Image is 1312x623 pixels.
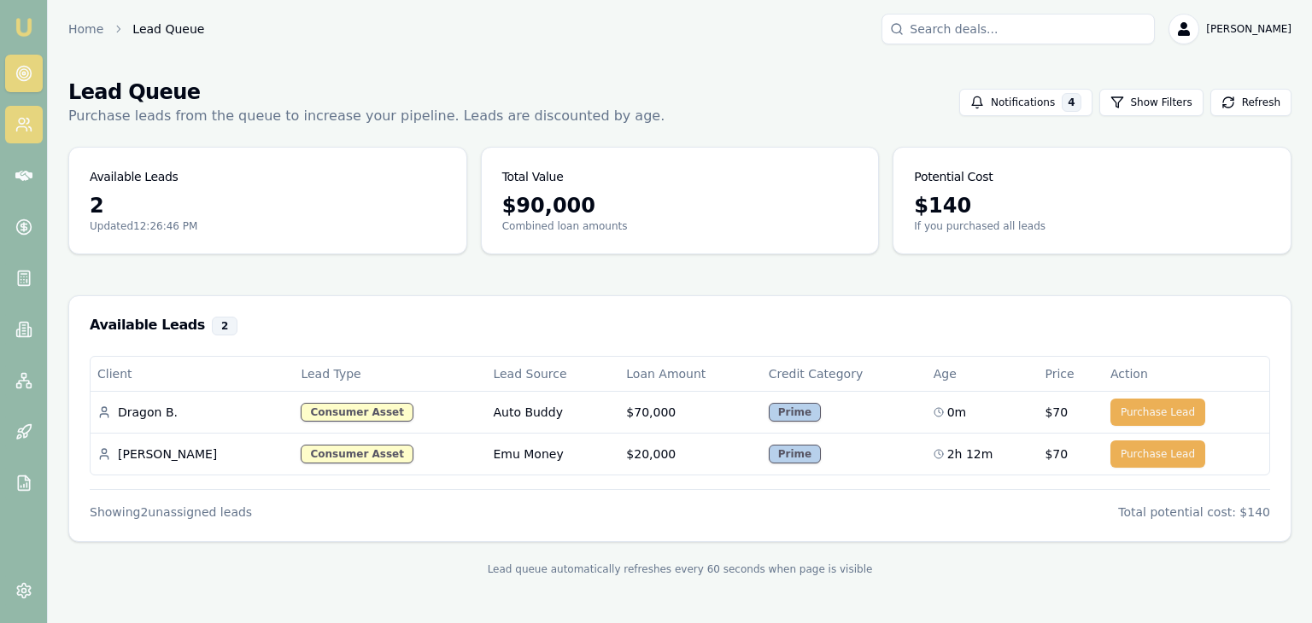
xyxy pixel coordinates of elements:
button: Purchase Lead [1110,399,1205,426]
h3: Available Leads [90,317,1270,335]
div: $ 90,000 [502,192,858,219]
span: 2h 12m [947,445,993,463]
button: Refresh [1210,89,1291,116]
div: 4 [1062,93,1081,112]
div: Dragon B. [97,404,287,421]
button: Show Filters [1099,89,1204,116]
div: Consumer Asset [301,403,413,422]
th: Credit Category [762,357,927,391]
h3: Total Value [502,168,564,185]
input: Search deals [881,14,1155,44]
td: $70,000 [619,391,761,433]
th: Price [1038,357,1104,391]
td: $20,000 [619,433,761,475]
p: Purchase leads from the queue to increase your pipeline. Leads are discounted by age. [68,106,665,126]
th: Loan Amount [619,357,761,391]
h3: Potential Cost [914,168,993,185]
img: emu-icon-u.png [14,17,34,38]
div: Lead queue automatically refreshes every 60 seconds when page is visible [68,562,1291,576]
h1: Lead Queue [68,79,665,106]
div: Prime [769,445,821,463]
span: [PERSON_NAME] [1206,22,1291,36]
th: Lead Source [486,357,619,391]
div: 2 [212,317,237,335]
div: 2 [90,192,446,219]
p: If you purchased all leads [914,219,1270,233]
th: Age [927,357,1039,391]
a: Home [68,20,103,38]
th: Lead Type [294,357,486,391]
span: $70 [1045,404,1068,421]
div: Prime [769,403,821,422]
p: Combined loan amounts [502,219,858,233]
div: [PERSON_NAME] [97,445,287,463]
div: Showing 2 unassigned lead s [90,504,252,521]
td: Auto Buddy [486,391,619,433]
h3: Available Leads [90,168,179,185]
div: Total potential cost: $140 [1118,504,1270,521]
p: Updated 12:26:46 PM [90,219,446,233]
nav: breadcrumb [68,20,204,38]
th: Action [1104,357,1269,391]
div: Consumer Asset [301,445,413,463]
span: 0m [947,404,967,421]
button: Purchase Lead [1110,440,1205,468]
div: $ 140 [914,192,1270,219]
button: Notifications4 [959,89,1092,116]
span: $70 [1045,445,1068,463]
span: Lead Queue [132,20,204,38]
td: Emu Money [486,433,619,475]
th: Client [91,357,294,391]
